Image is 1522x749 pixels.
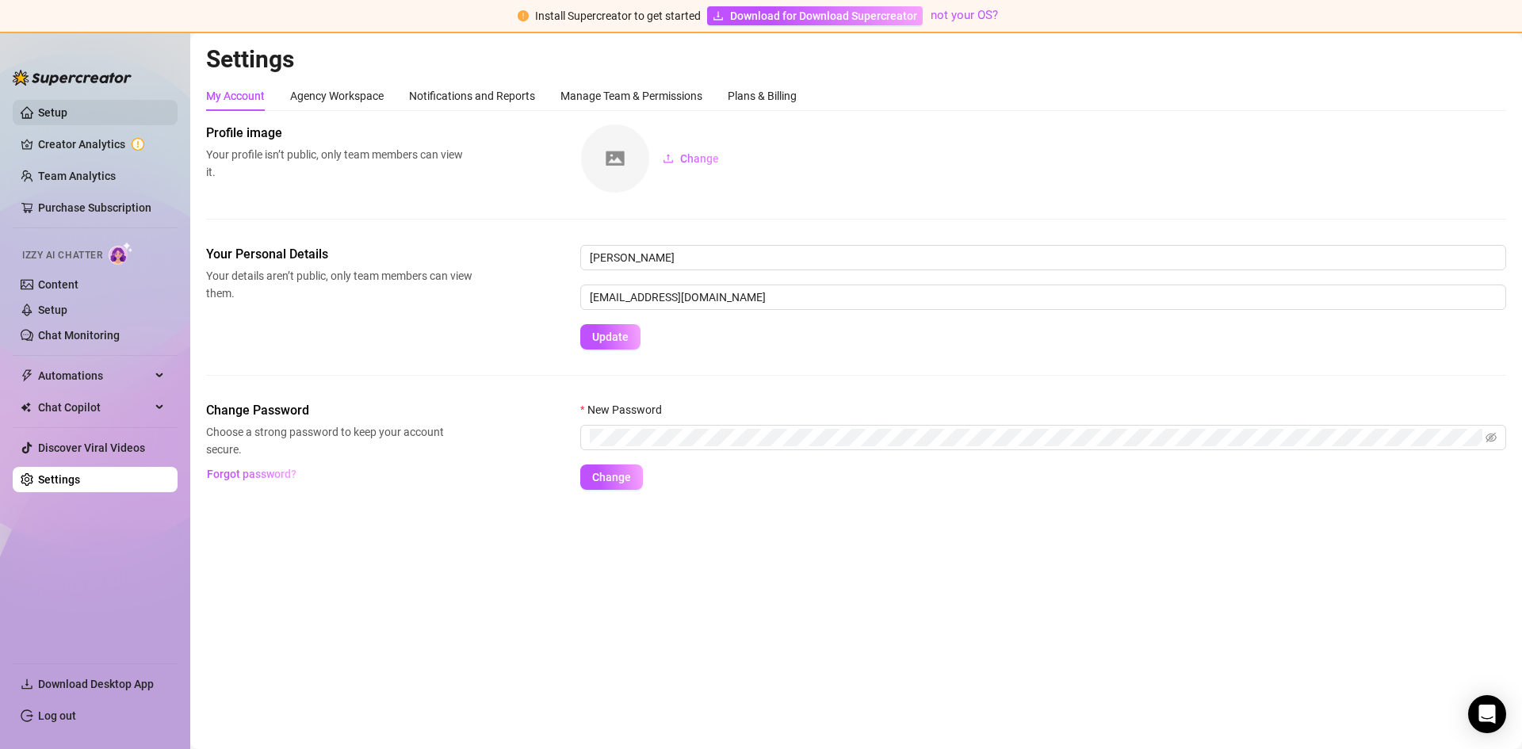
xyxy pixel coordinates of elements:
[38,473,80,486] a: Settings
[21,369,33,382] span: thunderbolt
[592,331,629,343] span: Update
[650,146,732,171] button: Change
[206,124,472,143] span: Profile image
[38,678,154,690] span: Download Desktop App
[206,401,472,420] span: Change Password
[560,87,702,105] div: Manage Team & Permissions
[707,6,923,25] a: Download for Download Supercreator
[38,395,151,420] span: Chat Copilot
[38,709,76,722] a: Log out
[580,245,1506,270] input: Enter name
[206,267,472,302] span: Your details aren’t public, only team members can view them.
[38,106,67,119] a: Setup
[580,401,672,418] label: New Password
[409,87,535,105] div: Notifications and Reports
[535,10,701,22] span: Install Supercreator to get started
[206,87,265,105] div: My Account
[38,329,120,342] a: Chat Monitoring
[713,10,724,21] span: download
[21,678,33,690] span: download
[206,146,472,181] span: Your profile isn’t public, only team members can view it.
[22,248,102,263] span: Izzy AI Chatter
[592,471,631,483] span: Change
[581,124,649,193] img: square-placeholder.png
[38,195,165,220] a: Purchase Subscription
[1468,695,1506,733] div: Open Intercom Messenger
[38,304,67,316] a: Setup
[206,44,1506,75] h2: Settings
[109,242,133,265] img: AI Chatter
[590,429,1482,446] input: New Password
[206,461,296,487] button: Forgot password?
[931,8,998,22] a: not your OS?
[580,285,1506,310] input: Enter new email
[680,152,719,165] span: Change
[580,464,643,490] button: Change
[207,468,296,480] span: Forgot password?
[38,278,78,291] a: Content
[518,10,529,21] span: exclamation-circle
[21,402,31,413] img: Chat Copilot
[38,132,165,157] a: Creator Analytics exclamation-circle
[663,153,674,164] span: upload
[730,7,917,25] span: Download for Download Supercreator
[1486,432,1497,443] span: eye-invisible
[38,363,151,388] span: Automations
[38,441,145,454] a: Discover Viral Videos
[580,324,641,350] button: Update
[38,170,116,182] a: Team Analytics
[206,245,472,264] span: Your Personal Details
[290,87,384,105] div: Agency Workspace
[13,70,132,86] img: logo-BBDzfeDw.svg
[728,87,797,105] div: Plans & Billing
[206,423,472,458] span: Choose a strong password to keep your account secure.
